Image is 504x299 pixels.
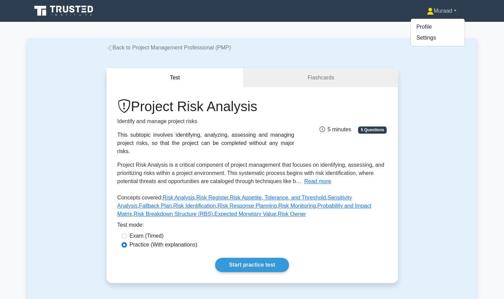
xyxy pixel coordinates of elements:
[117,194,387,221] p: Concepts covered: , , , , , , , , , , ,
[117,131,294,155] div: This subtopic involves identifying, analyzing, assessing and managing project risks, so that the ...
[411,21,465,32] a: Profile
[139,203,172,209] a: Fallback Plan
[215,258,289,272] a: Start practice test
[410,4,472,18] a: Muraad
[117,221,387,232] div: Test mode:
[107,45,231,50] a: Back to Project Management Professional (PMP)
[244,68,397,88] a: Flashcards
[217,203,277,209] a: Risk Response Planning
[304,177,331,185] button: Read more
[130,241,197,249] label: Practice (With explanations)
[117,117,294,125] p: Identify and manage project risks
[278,211,306,217] a: Risk Owner
[117,98,294,115] h1: Project Risk Analysis
[214,211,276,217] a: Expected Monetary Value
[130,232,164,240] label: Exam (Timed)
[230,195,326,200] a: Risk Appetite, Tolerance, and Threshold
[411,32,465,43] a: Settings
[173,203,216,209] a: Risk Identification
[278,203,316,209] a: Risk Monitoring
[410,18,465,46] ul: Muraad
[117,162,384,184] span: Project Risk Analysis is a critical component of project management that focuses on identifying, ...
[319,126,351,132] span: 5 minutes
[163,195,195,200] a: Risk Analysis
[117,203,371,217] a: Probability and Impact Matrix
[358,126,387,133] span: 5 Questions
[134,211,213,217] a: Risk Breakdown Structure (RBS)
[107,68,244,88] button: Test
[196,195,228,200] a: Risk Register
